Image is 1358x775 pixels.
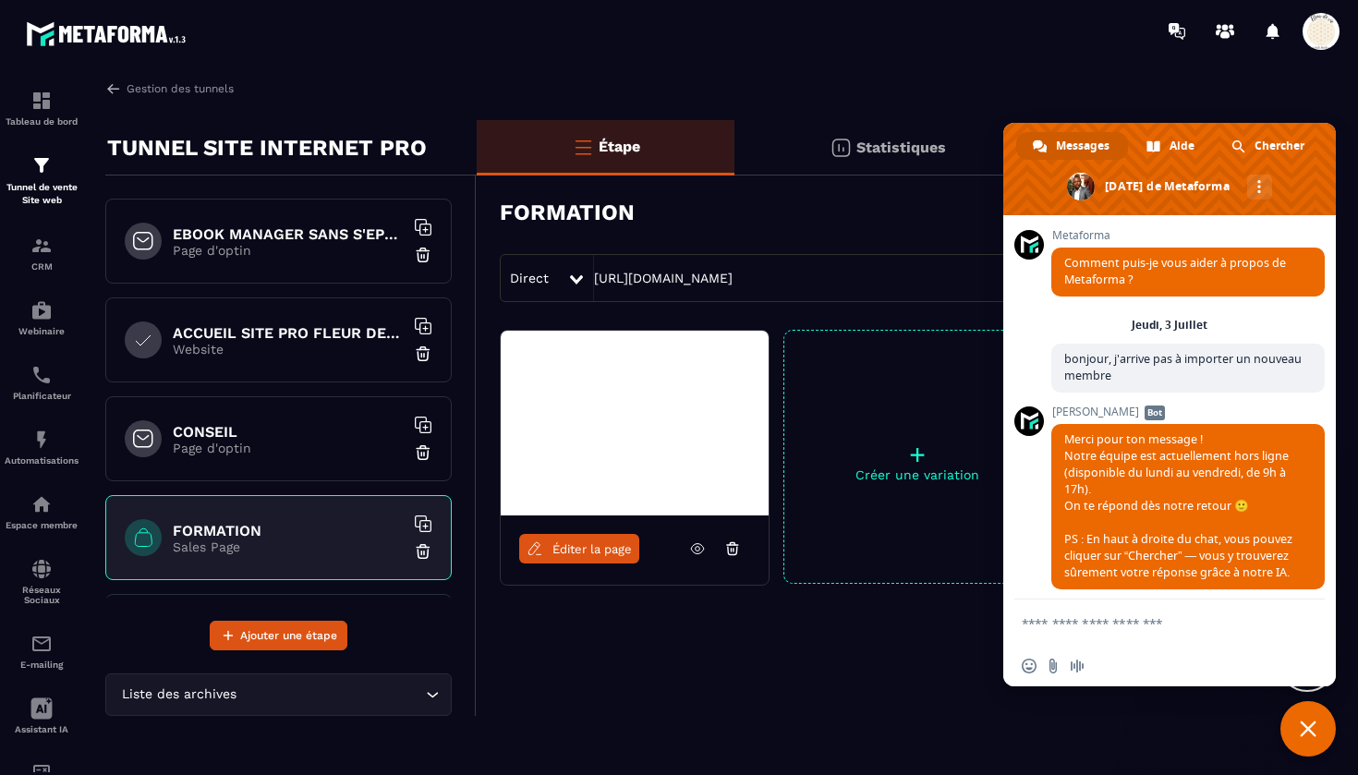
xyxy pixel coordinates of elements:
[105,80,122,97] img: arrow
[1064,351,1302,383] span: bonjour, j'arrive pas à importer un nouveau membre
[117,684,240,705] span: Liste des archives
[5,285,79,350] a: automationsautomationsWebinaire
[784,467,1050,482] p: Créer une variation
[30,90,53,112] img: formation
[784,442,1050,467] p: +
[1022,659,1037,673] span: Insérer un emoji
[30,429,53,451] img: automations
[173,423,404,441] h6: CONSEIL
[1064,255,1286,287] span: Comment puis-je vous aider à propos de Metaforma ?
[5,455,79,466] p: Automatisations
[173,225,404,243] h6: EBOOK MANAGER SANS S'EPUISER OFFERT
[5,479,79,544] a: automationsautomationsEspace membre
[173,243,404,258] p: Page d'optin
[240,684,421,705] input: Search for option
[5,660,79,670] p: E-mailing
[1056,132,1109,160] span: Messages
[5,724,79,734] p: Assistant IA
[5,544,79,619] a: social-networksocial-networkRéseaux Sociaux
[572,136,594,158] img: bars-o.4a397970.svg
[500,200,635,225] h3: FORMATION
[5,684,79,748] a: Assistant IA
[173,324,404,342] h6: ACCUEIL SITE PRO FLEUR DE VIE
[30,235,53,257] img: formation
[1064,431,1292,580] span: Merci pour ton message ! Notre équipe est actuellement hors ligne (disponible du lundi au vendred...
[30,299,53,321] img: automations
[210,621,347,650] button: Ajouter une étape
[30,633,53,655] img: email
[1280,701,1336,757] div: Fermer le chat
[599,138,640,155] p: Étape
[1215,132,1323,160] div: Chercher
[30,154,53,176] img: formation
[1255,132,1304,160] span: Chercher
[5,261,79,272] p: CRM
[105,673,452,716] div: Search for option
[1016,132,1128,160] div: Messages
[1070,659,1085,673] span: Message audio
[1051,406,1325,418] span: [PERSON_NAME]
[107,129,427,166] p: TUNNEL SITE INTERNET PRO
[1046,659,1061,673] span: Envoyer un fichier
[5,415,79,479] a: automationsautomationsAutomatisations
[5,76,79,140] a: formationformationTableau de bord
[240,626,337,645] span: Ajouter une étape
[414,345,432,363] img: trash
[1051,229,1325,242] span: Metaforma
[501,331,769,515] img: image
[30,364,53,386] img: scheduler
[5,585,79,605] p: Réseaux Sociaux
[5,140,79,221] a: formationformationTunnel de vente Site web
[552,542,632,556] span: Éditer la page
[5,520,79,530] p: Espace membre
[5,350,79,415] a: schedulerschedulerPlanificateur
[510,271,549,285] span: Direct
[5,326,79,336] p: Webinaire
[105,80,234,97] a: Gestion des tunnels
[1170,132,1194,160] span: Aide
[5,619,79,684] a: emailemailE-mailing
[5,221,79,285] a: formationformationCRM
[173,441,404,455] p: Page d'optin
[1145,406,1165,420] span: Bot
[5,391,79,401] p: Planificateur
[594,271,733,285] a: [URL][DOMAIN_NAME]
[5,116,79,127] p: Tableau de bord
[1022,615,1277,632] textarea: Entrez votre message...
[414,542,432,561] img: trash
[173,522,404,539] h6: FORMATION
[414,443,432,462] img: trash
[5,181,79,207] p: Tunnel de vente Site web
[856,139,946,156] p: Statistiques
[173,539,404,554] p: Sales Page
[173,342,404,357] p: Website
[30,493,53,515] img: automations
[1132,320,1207,331] div: Jeudi, 3 Juillet
[26,17,192,51] img: logo
[519,534,639,563] a: Éditer la page
[1130,132,1213,160] div: Aide
[1247,175,1272,200] div: Autres canaux
[830,137,852,159] img: stats.20deebd0.svg
[30,558,53,580] img: social-network
[414,246,432,264] img: trash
